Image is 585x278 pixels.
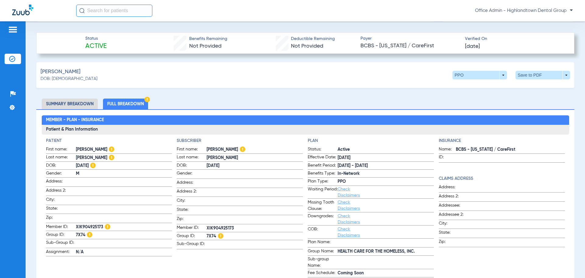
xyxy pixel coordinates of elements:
[308,239,338,247] span: Plan Name:
[439,193,469,201] span: Address 2:
[207,225,303,232] span: XIK904925173
[177,162,207,170] span: DOB:
[42,99,98,109] li: Summary Breakdown
[308,213,338,225] span: Downgrades:
[207,155,303,161] span: [PERSON_NAME]
[439,202,469,211] span: Addressee:
[177,197,207,206] span: City:
[439,138,565,144] h4: Insurance
[207,146,303,153] span: [PERSON_NAME]
[109,155,114,160] img: Hazard
[308,256,338,269] span: Sub-group Name:
[76,146,172,153] span: [PERSON_NAME]
[46,178,76,186] span: Address:
[76,5,152,17] input: Search for patients
[338,200,360,211] a: Check Disclaimers
[46,224,76,231] span: Member ID:
[87,232,92,237] img: Hazard
[41,76,97,82] span: DOB: [DEMOGRAPHIC_DATA]
[308,162,338,170] span: Benefit Period:
[338,187,360,197] a: Check Disclaimers
[46,138,172,144] h4: Patient
[105,224,110,229] img: Hazard
[308,270,338,277] span: Fee Schedule:
[85,35,107,42] span: Status
[439,211,469,220] span: Addressee 2:
[42,125,569,135] h3: Patient & Plan Information
[46,162,76,170] span: DOB:
[46,240,76,248] span: Sub-Group ID:
[76,163,172,169] span: [DATE]
[103,99,148,109] li: Full Breakdown
[308,199,338,212] span: Missing Tooth Clause:
[291,43,323,49] span: Not Provided
[177,207,207,215] span: State:
[76,232,172,238] span: 7X74
[46,215,76,223] span: Zip:
[177,154,207,161] span: Last name:
[46,146,76,153] span: First name:
[46,187,76,196] span: Address 2:
[465,36,564,42] span: Verified On
[338,163,434,169] span: [DATE] - [DATE]
[76,224,172,230] span: XIK904925173
[338,248,434,255] span: HEALTH CARE FOR THE HOMELESS, INC.
[207,233,303,240] span: 7X74
[144,97,150,102] img: Hazard
[90,163,96,168] img: Hazard
[76,155,172,161] span: [PERSON_NAME]
[439,229,469,238] span: State:
[338,155,434,161] span: [DATE]
[439,175,565,182] h4: Claims Address
[46,232,76,239] span: Group ID:
[439,154,456,162] span: ID:
[516,71,570,79] button: Save to PDF
[308,178,338,186] span: Plan Type:
[85,42,107,51] span: Active
[189,36,227,42] span: Benefits Remaining
[46,170,76,178] span: Gender:
[46,249,76,256] span: Assignment:
[189,43,222,49] span: Not Provided
[177,216,207,224] span: Zip:
[308,138,434,144] h4: Plan
[8,26,18,33] img: hamburger-icon
[456,146,565,153] span: BCBS - [US_STATE] / CareFirst
[12,5,33,15] img: Zuub Logo
[338,270,434,276] span: Coming Soon
[308,146,338,153] span: Status:
[475,8,573,14] span: Office Admin - Highlandtown Dental Group
[177,225,207,232] span: Member ID:
[338,179,434,185] span: PPO
[240,146,245,152] img: Hazard
[177,233,207,240] span: Group ID:
[79,8,85,13] img: Search Icon
[439,146,456,153] span: Name:
[308,186,338,198] span: Waiting Period:
[177,146,207,153] span: First name:
[46,154,76,161] span: Last name:
[555,249,585,278] iframe: Chat Widget
[46,197,76,205] span: City:
[439,220,469,229] span: City:
[76,249,172,255] span: N/A
[338,214,360,224] a: Check Disclaimers
[207,163,303,169] span: [DATE]
[338,227,360,237] a: Check Disclaimers
[177,241,207,249] span: Sub-Group ID:
[42,115,569,125] h2: Member - Plan - Insurance
[308,170,338,178] span: Benefits Type:
[177,179,207,188] span: Address:
[308,226,338,238] span: COB:
[452,71,507,79] button: PPO
[439,184,469,192] span: Address:
[177,188,207,197] span: Address 2:
[177,138,303,144] h4: Subscriber
[439,239,469,247] span: Zip:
